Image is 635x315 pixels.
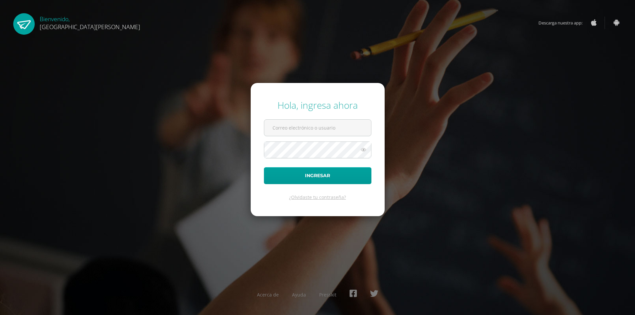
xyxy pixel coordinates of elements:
[264,99,371,111] div: Hola, ingresa ahora
[538,17,589,29] span: Descarga nuestra app:
[264,167,371,184] button: Ingresar
[257,292,279,298] a: Acerca de
[289,194,346,200] a: ¿Olvidaste tu contraseña?
[40,13,140,31] div: Bienvenido,
[40,23,140,31] span: [GEOGRAPHIC_DATA][PERSON_NAME]
[264,120,371,136] input: Correo electrónico o usuario
[292,292,306,298] a: Ayuda
[319,292,336,298] a: Presskit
